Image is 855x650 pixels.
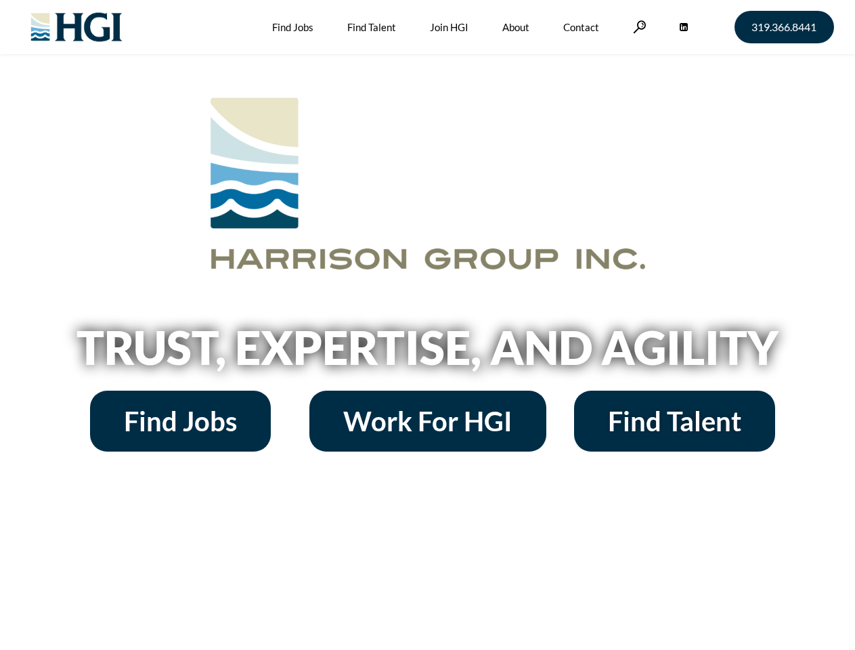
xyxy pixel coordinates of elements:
span: Find Jobs [124,408,237,435]
a: Work For HGI [309,391,546,452]
a: Find Jobs [90,391,271,452]
h2: Trust, Expertise, and Agility [42,324,814,370]
span: Find Talent [608,408,741,435]
span: 319.366.8441 [751,22,816,32]
a: Search [633,20,646,33]
a: 319.366.8441 [735,11,834,43]
span: Work For HGI [343,408,512,435]
a: Find Talent [574,391,775,452]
